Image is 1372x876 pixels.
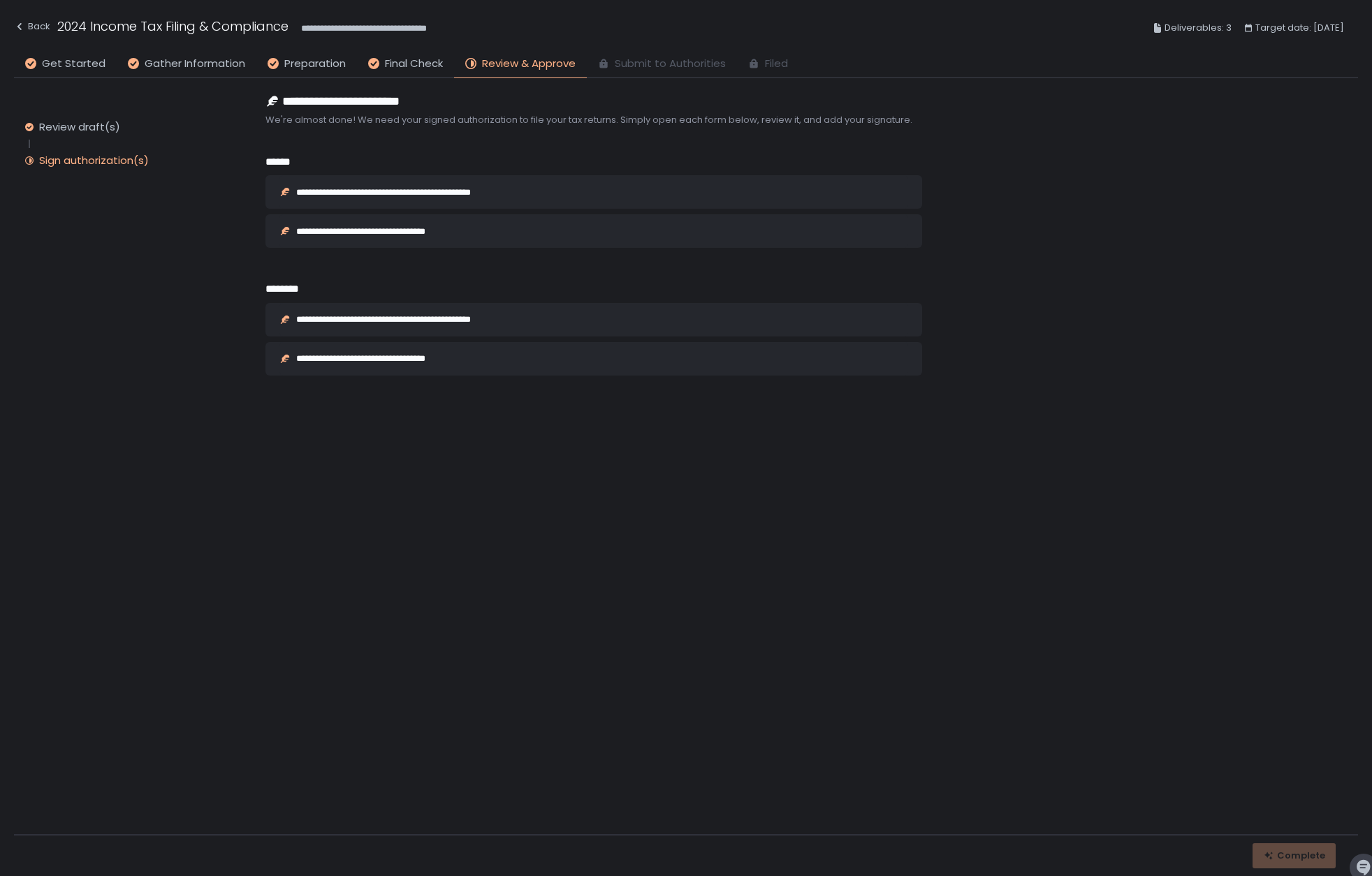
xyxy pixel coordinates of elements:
span: Gather Information [145,56,245,72]
h1: 2024 Income Tax Filing & Compliance [57,17,289,36]
span: Review & Approve [482,56,576,72]
span: Submit to Authorities [615,56,726,72]
span: We're almost done! We need your signed authorization to file your tax returns. Simply open each f... [265,114,922,126]
span: Deliverables: 3 [1165,20,1232,36]
span: Preparation [284,56,346,72]
span: Get Started [42,56,105,72]
button: Back [14,17,50,40]
div: Review draft(s) [39,120,120,134]
span: Target date: [DATE] [1255,20,1344,36]
span: Filed [765,56,788,72]
div: Back [14,18,50,35]
div: Sign authorization(s) [39,154,149,168]
span: Final Check [385,56,443,72]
